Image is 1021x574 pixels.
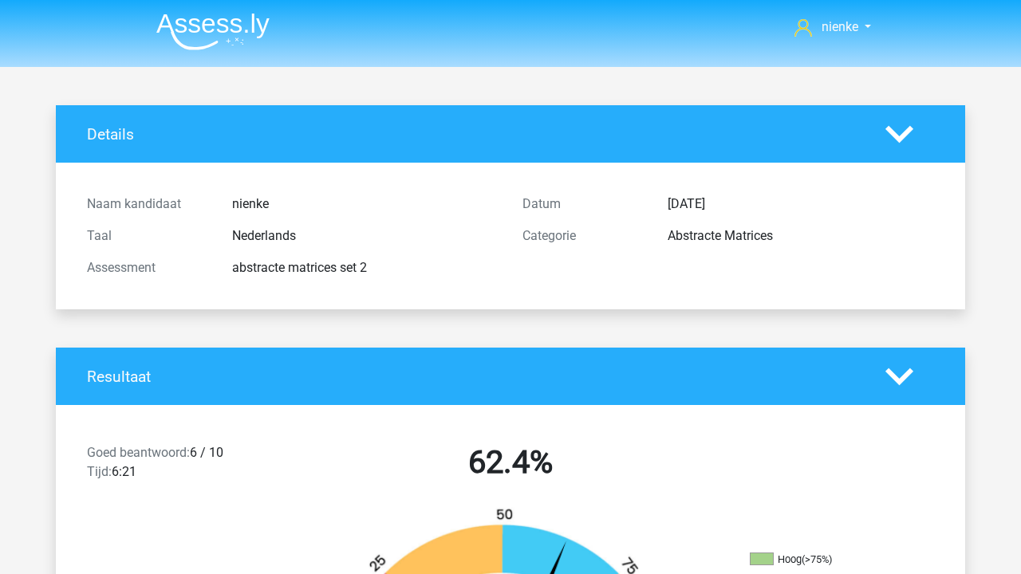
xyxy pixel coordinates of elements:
div: [DATE] [656,195,946,214]
li: Hoog [750,552,909,567]
span: Tijd: [87,464,112,479]
h2: 62.4% [305,443,716,482]
div: abstracte matrices set 2 [220,258,510,277]
div: Taal [75,226,220,246]
div: nienke [220,195,510,214]
div: Nederlands [220,226,510,246]
div: 6 / 10 6:21 [75,443,293,488]
h4: Details [87,125,861,143]
h4: Resultaat [87,368,861,386]
a: nienke [788,18,877,37]
div: Datum [510,195,656,214]
div: Naam kandidaat [75,195,220,214]
span: Goed beantwoord: [87,445,190,460]
div: Categorie [510,226,656,246]
div: (>75%) [802,553,832,565]
img: Assessly [156,13,270,50]
span: nienke [822,19,858,34]
div: Assessment [75,258,220,277]
div: Abstracte Matrices [656,226,946,246]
